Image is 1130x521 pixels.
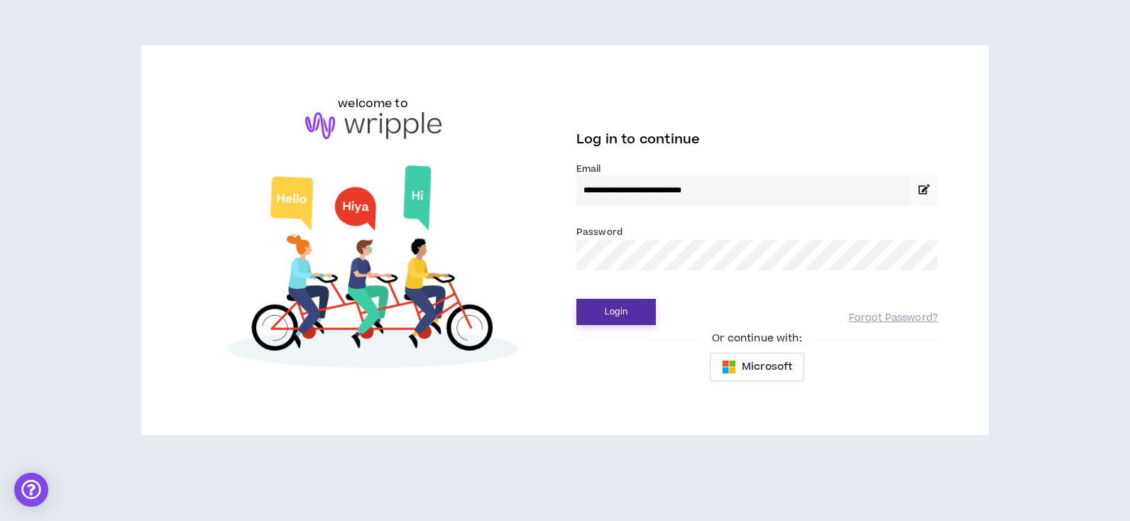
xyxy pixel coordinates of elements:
[576,299,656,325] button: Login
[14,473,48,507] div: Open Intercom Messenger
[576,163,938,175] label: Email
[702,331,811,346] span: Or continue with:
[305,112,441,139] img: logo-brand.png
[576,226,622,238] label: Password
[742,359,792,375] span: Microsoft
[710,353,804,381] button: Microsoft
[338,95,408,112] h6: welcome to
[576,131,700,148] span: Log in to continue
[849,312,938,325] a: Forgot Password?
[192,153,554,385] img: Welcome to Wripple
